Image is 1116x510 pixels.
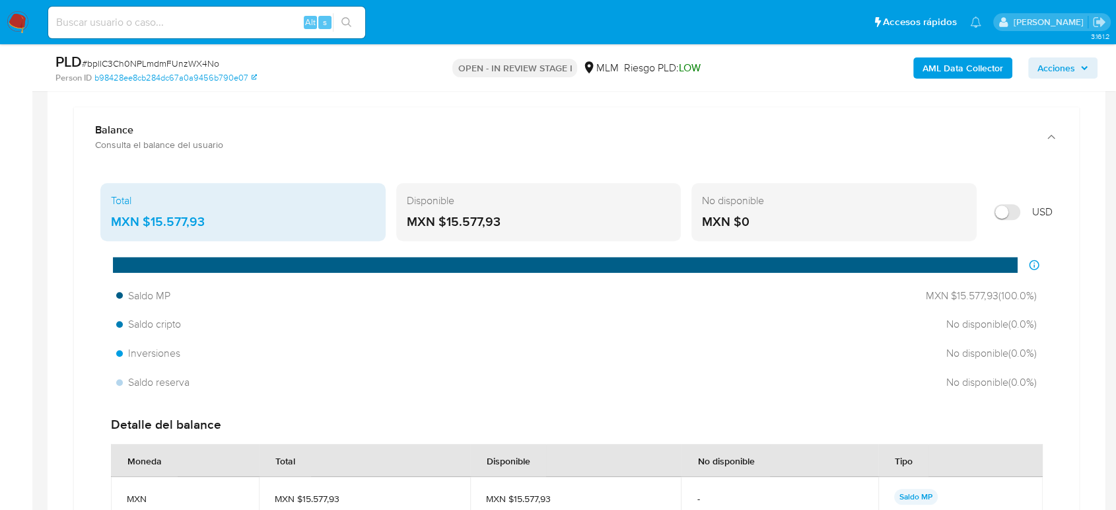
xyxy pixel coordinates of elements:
[94,72,257,84] a: b98428ee8cb284dc67a0a9456b790e07
[1090,31,1109,42] span: 3.161.2
[623,61,700,75] span: Riesgo PLD:
[305,16,316,28] span: Alt
[923,57,1003,79] b: AML Data Collector
[970,17,981,28] a: Notificaciones
[1028,57,1098,79] button: Acciones
[333,13,360,32] button: search-icon
[55,72,92,84] b: Person ID
[1092,15,1106,29] a: Salir
[678,60,700,75] span: LOW
[883,15,957,29] span: Accesos rápidos
[582,61,618,75] div: MLM
[1037,57,1075,79] span: Acciones
[55,51,82,72] b: PLD
[323,16,327,28] span: s
[452,59,577,77] p: OPEN - IN REVIEW STAGE I
[1013,16,1088,28] p: diego.gardunorosas@mercadolibre.com.mx
[82,57,219,70] span: # bpllC3Ch0NPLmdmFUnzWX4No
[48,14,365,31] input: Buscar usuario o caso...
[913,57,1012,79] button: AML Data Collector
